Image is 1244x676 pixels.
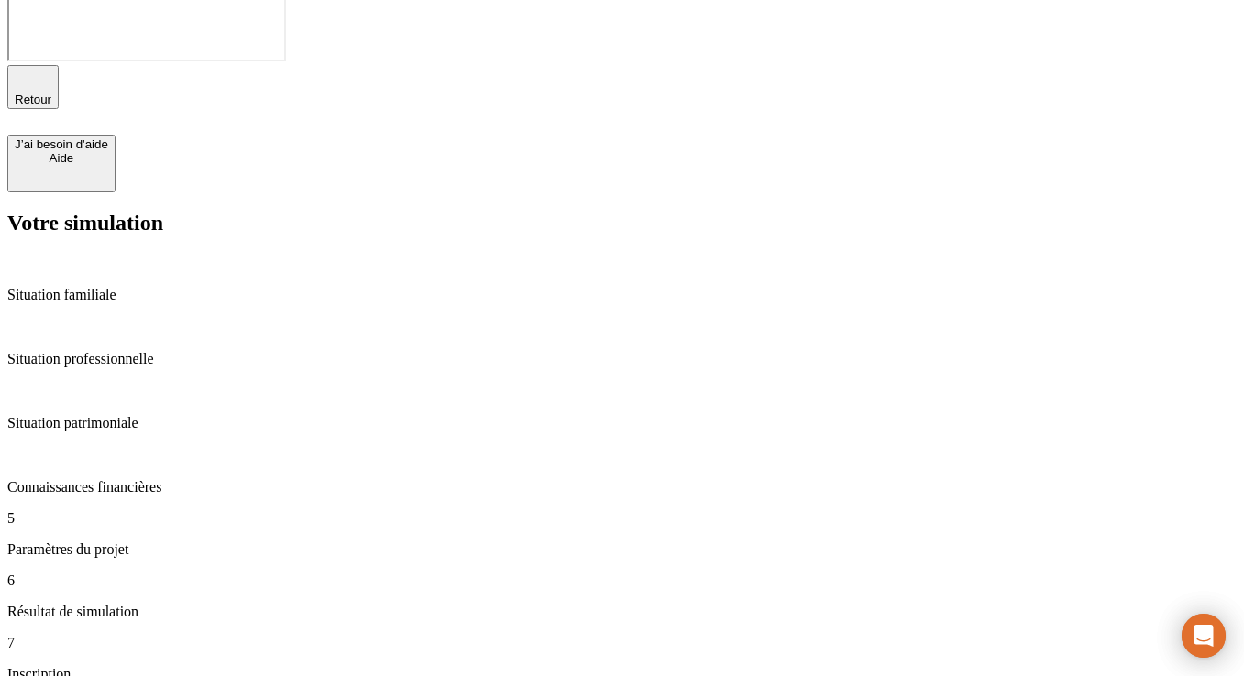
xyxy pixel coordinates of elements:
[7,479,1237,496] p: Connaissances financières
[7,351,1237,367] p: Situation professionnelle
[7,604,1237,620] p: Résultat de simulation
[1182,614,1226,658] div: Ouvrir le Messenger Intercom
[15,151,108,165] div: Aide
[7,415,1237,431] p: Situation patrimoniale
[7,65,59,109] button: Retour
[7,211,1237,235] h2: Votre simulation
[7,572,1237,589] p: 6
[7,287,1237,303] p: Situation familiale
[15,93,51,106] span: Retour
[7,635,1237,651] p: 7
[7,541,1237,558] p: Paramètres du projet
[15,137,108,151] div: J’ai besoin d'aide
[7,510,1237,527] p: 5
[7,135,116,192] button: J’ai besoin d'aideAide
